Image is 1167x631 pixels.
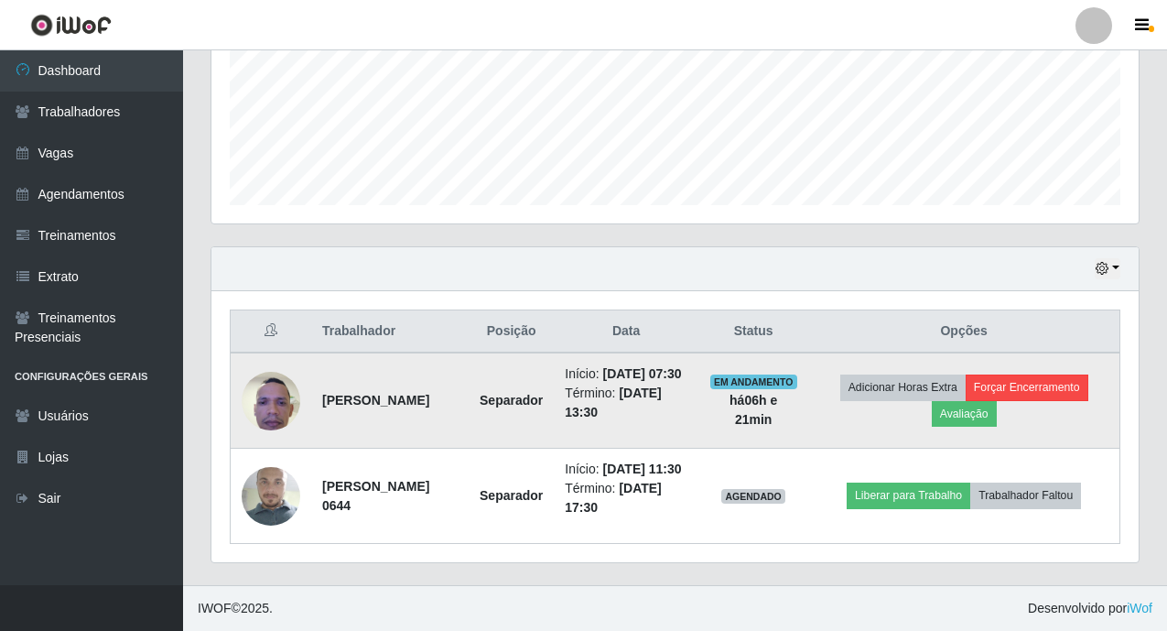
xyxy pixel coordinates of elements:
th: Status [698,310,808,354]
strong: Separador [480,488,543,503]
th: Opções [808,310,1119,354]
img: CoreUI Logo [30,14,112,37]
span: © 2025 . [198,599,273,618]
li: Término: [565,479,687,517]
span: AGENDADO [721,489,785,504]
th: Trabalhador [311,310,469,354]
strong: Separador [480,393,543,408]
strong: [PERSON_NAME] 0644 [322,479,429,513]
img: 1749852660115.jpeg [242,362,300,440]
strong: há 06 h e 21 min [729,393,777,427]
time: [DATE] 11:30 [603,462,682,476]
a: iWof [1127,601,1152,615]
li: Início: [565,460,687,479]
th: Data [554,310,698,354]
span: IWOF [198,601,232,615]
strong: [PERSON_NAME] [322,393,429,408]
button: Forçar Encerramento [966,375,1088,400]
li: Início: [565,364,687,384]
li: Término: [565,384,687,422]
button: Trabalhador Faltou [970,483,1081,508]
button: Adicionar Horas Extra [840,375,966,400]
time: [DATE] 07:30 [603,366,682,381]
img: 1743423674291.jpeg [242,444,300,549]
button: Liberar para Trabalho [847,483,970,508]
span: Desenvolvido por [1028,599,1152,618]
span: EM ANDAMENTO [710,375,797,389]
button: Avaliação [932,401,997,427]
th: Posição [469,310,554,354]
